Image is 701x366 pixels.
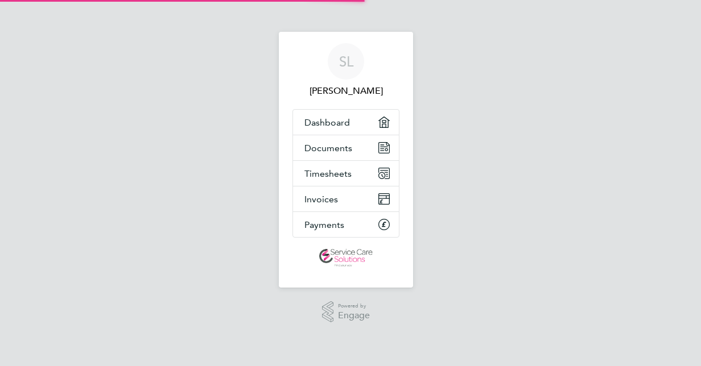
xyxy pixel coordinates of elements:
span: Timesheets [304,168,352,179]
a: Dashboard [293,110,399,135]
nav: Main navigation [279,32,413,288]
a: Powered byEngage [322,301,370,323]
a: Payments [293,212,399,237]
span: SL [339,54,353,69]
span: Dashboard [304,117,350,128]
a: Go to home page [292,249,399,267]
span: Payments [304,219,344,230]
span: Samantha Langridge [292,84,399,98]
span: Documents [304,143,352,153]
img: servicecare-logo-retina.png [319,249,373,267]
span: Powered by [338,301,370,311]
a: SL[PERSON_NAME] [292,43,399,98]
span: Engage [338,311,370,321]
a: Timesheets [293,161,399,186]
a: Documents [293,135,399,160]
span: Invoices [304,194,338,205]
a: Invoices [293,186,399,211]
